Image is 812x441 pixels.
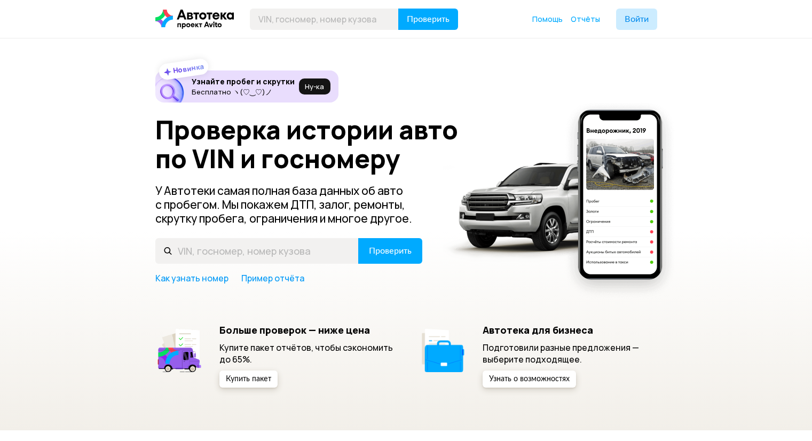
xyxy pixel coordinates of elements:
[483,324,657,336] h5: Автотека для бизнеса
[369,247,412,255] span: Проверить
[250,9,399,30] input: VIN, госномер, номер кузова
[571,14,600,24] span: Отчёты
[155,238,359,264] input: VIN, госномер, номер кузова
[192,77,295,86] h6: Узнайте пробег и скрутки
[398,9,458,30] button: Проверить
[483,371,576,388] button: Узнать о возможностях
[616,9,657,30] button: Войти
[532,14,563,24] span: Помощь
[192,88,295,96] p: Бесплатно ヽ(♡‿♡)ノ
[625,15,649,23] span: Войти
[219,342,394,365] p: Купите пакет отчётов, чтобы сэкономить до 65%.
[407,15,450,23] span: Проверить
[172,61,204,75] strong: Новинка
[532,14,563,25] a: Помощь
[483,342,657,365] p: Подготовили разные предложения — выберите подходящее.
[489,375,570,383] span: Узнать о возможностях
[358,238,422,264] button: Проверить
[155,272,228,284] a: Как узнать номер
[241,272,304,284] a: Пример отчёта
[571,14,600,25] a: Отчёты
[305,82,324,91] span: Ну‑ка
[219,324,394,336] h5: Больше проверок — ниже цена
[155,115,474,173] h1: Проверка истории авто по VIN и госномеру
[155,184,423,225] p: У Автотеки самая полная база данных об авто с пробегом. Мы покажем ДТП, залог, ремонты, скрутку п...
[219,371,278,388] button: Купить пакет
[226,375,271,383] span: Купить пакет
